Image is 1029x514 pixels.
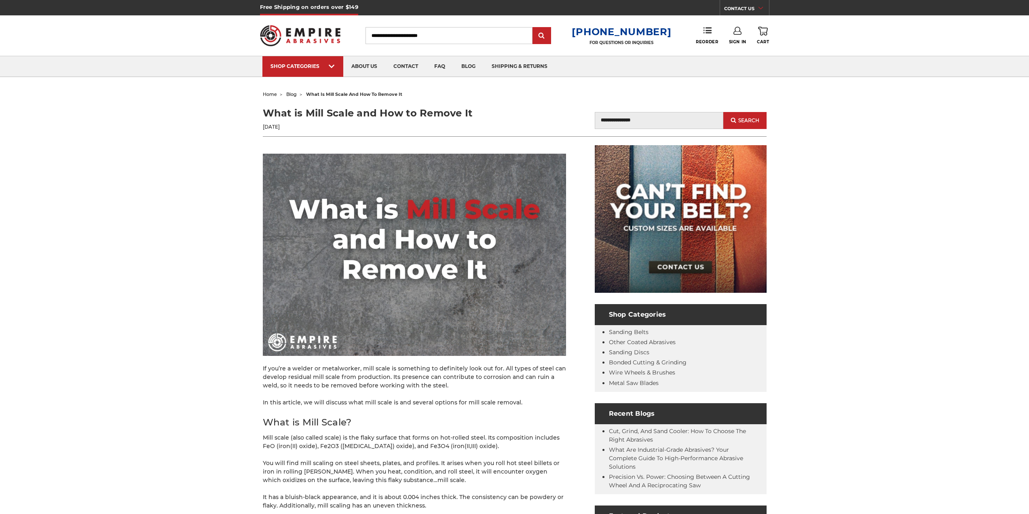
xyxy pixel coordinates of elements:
[609,369,675,376] a: Wire Wheels & Brushes
[572,26,671,38] a: [PHONE_NUMBER]
[595,403,767,424] h4: Recent Blogs
[484,56,556,77] a: shipping & returns
[609,359,687,366] a: Bonded Cutting & Grinding
[263,434,566,451] p: Mill scale (also called scale) is the flaky surface that forms on hot-rolled steel. Its compositi...
[263,415,566,429] h2: What is Mill Scale?
[263,154,566,356] img: What is Mill Scale and How to Remove It
[609,338,676,346] a: Other Coated Abrasives
[757,39,769,44] span: Cart
[286,91,297,97] a: blog
[263,398,566,407] p: In this article, we will discuss what mill scale is and several options for mill scale removal.
[426,56,453,77] a: faq
[724,4,769,15] a: CONTACT US
[609,427,746,443] a: Cut, Grind, and Sand Cooler: How to Choose the Right Abrasives
[270,63,335,69] div: SHOP CATEGORIES
[609,328,649,336] a: Sanding Belts
[609,473,750,489] a: Precision vs. Power: Choosing Between a Cutting Wheel and a Reciprocating Saw
[263,459,566,484] p: You will find mill scaling on steel sheets, plates, and profiles. It arises when you roll hot ste...
[343,56,385,77] a: about us
[385,56,426,77] a: contact
[534,28,550,44] input: Submit
[263,123,515,131] p: [DATE]
[572,40,671,45] p: FOR QUESTIONS OR INQUIRIES
[595,145,767,293] img: promo banner for custom belts.
[609,446,743,470] a: What Are Industrial-Grade Abrasives? Your Complete Guide to High-Performance Abrasive Solutions
[609,379,659,387] a: Metal Saw Blades
[263,91,277,97] a: home
[729,39,746,44] span: Sign In
[696,27,718,44] a: Reorder
[757,27,769,44] a: Cart
[609,349,649,356] a: Sanding Discs
[595,304,767,325] h4: Shop Categories
[263,493,566,510] p: It has a bluish-black appearance, and it is about 0.004 inches thick. The consistency can be powd...
[263,364,566,390] p: If you’re a welder or metalworker, mill scale is something to definitely look out for. All types ...
[263,106,515,121] h1: What is Mill Scale and How to Remove It
[723,112,766,129] button: Search
[306,91,402,97] span: what is mill scale and how to remove it
[696,39,718,44] span: Reorder
[260,20,341,51] img: Empire Abrasives
[453,56,484,77] a: blog
[738,118,759,123] span: Search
